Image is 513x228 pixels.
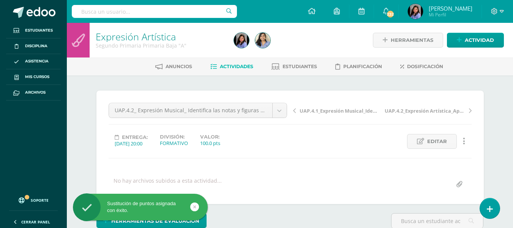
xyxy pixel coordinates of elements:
[25,89,46,96] span: Archivos
[160,134,188,140] label: División:
[96,31,225,42] h1: Expresión Artística
[283,64,317,69] span: Estudiantes
[293,107,382,114] a: UAP.4.1_Expresión Musical_Identifica las notas musicales por medio de interpretación de ejercicio...
[25,58,49,64] span: Asistencia
[255,33,270,48] img: 076ad1a8af4cec2787c2d777532ffd42.png
[9,190,58,209] a: Soporte
[114,177,222,192] div: No hay archivos subidos a esta actividad...
[427,134,447,148] span: Editar
[122,134,148,140] span: Entrega:
[429,5,472,12] span: [PERSON_NAME]
[200,140,220,147] div: 100.0 pts
[72,5,237,18] input: Busca un usuario...
[31,198,49,203] span: Soporte
[408,4,423,19] img: c580aee1216be0e0dcafce2c1465d56d.png
[109,103,287,118] a: UAP.4.2_ Expresión Musical_ Identifica las notas y figuras musicales por medio de la presentación...
[6,69,61,85] a: Mis cursos
[373,33,443,48] a: Herramientas
[160,140,188,147] div: FORMATIVO
[385,107,465,114] span: UAP.4.2_Expresión Artística_Aplica técnica de textura y pintura por medio de realización de cuadr...
[200,134,220,140] label: Valor:
[115,103,267,118] span: UAP.4.2_ Expresión Musical_ Identifica las notas y figuras musicales por medio de la presentación...
[96,30,176,43] a: Expresión Artística
[6,23,61,38] a: Estudiantes
[271,61,317,73] a: Estudiantes
[25,74,49,80] span: Mis cursos
[220,64,253,69] span: Actividades
[6,54,61,70] a: Asistencia
[407,64,443,69] span: Dosificación
[6,85,61,100] a: Archivos
[155,61,192,73] a: Anuncios
[465,33,494,47] span: Actividad
[234,33,249,48] img: c580aee1216be0e0dcafce2c1465d56d.png
[21,219,50,225] span: Cerrar panel
[400,61,443,73] a: Dosificación
[25,27,53,33] span: Estudiantes
[25,43,47,49] span: Disciplina
[115,140,148,147] div: [DATE] 20:00
[391,33,433,47] span: Herramientas
[6,38,61,54] a: Disciplina
[335,61,382,73] a: Planificación
[447,33,504,48] a: Actividad
[343,64,382,69] span: Planificación
[166,64,192,69] span: Anuncios
[73,200,208,214] div: Sustitución de puntos asignada con éxito.
[429,11,472,18] span: Mi Perfil
[96,42,225,49] div: Segundo Primaria Primaria Baja 'A'
[386,10,395,18] span: 232
[382,107,472,114] a: UAP.4.2_Expresión Artística_Aplica técnica de textura y pintura por medio de realización de cuadr...
[300,107,380,114] span: UAP.4.1_Expresión Musical_Identifica las notas musicales por medio de interpretación de ejercicio...
[210,61,253,73] a: Actividades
